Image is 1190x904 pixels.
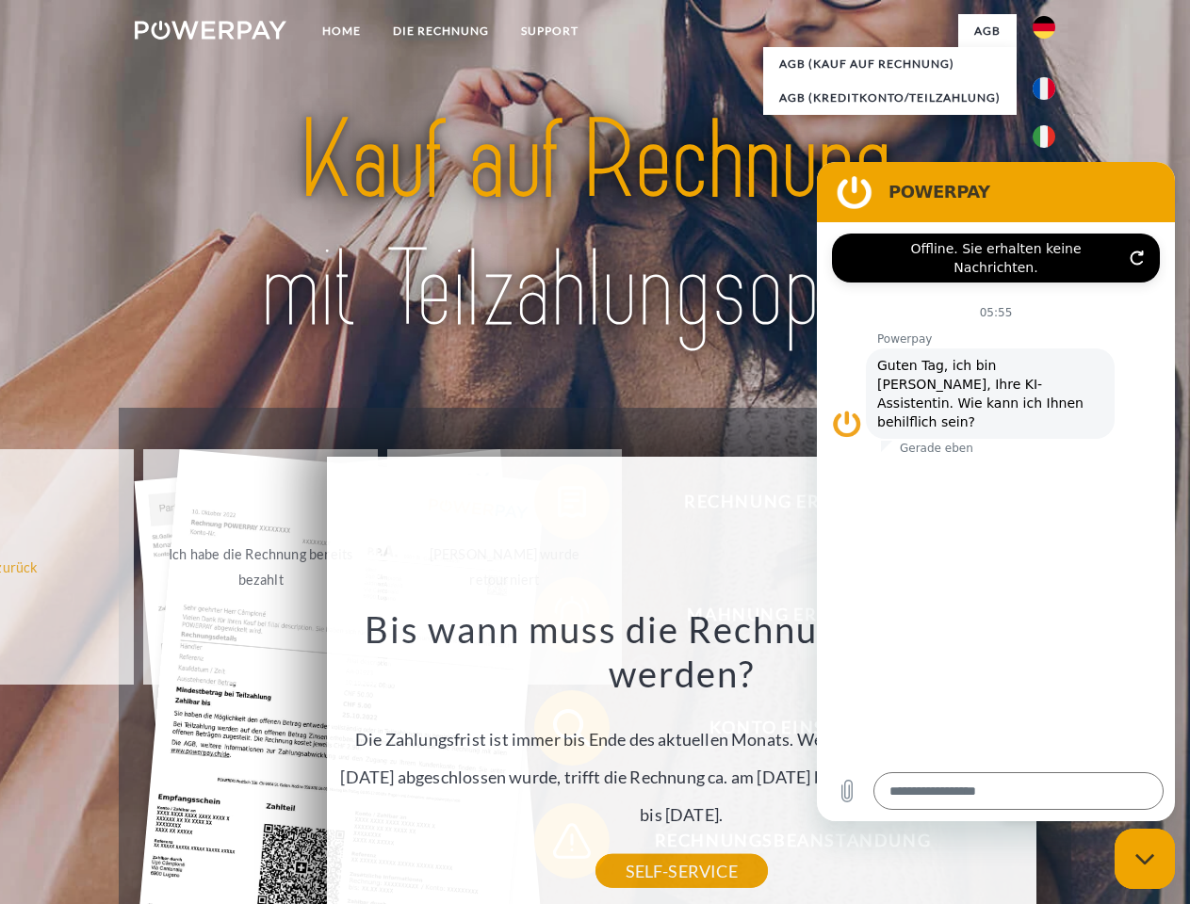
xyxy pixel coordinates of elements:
iframe: Messaging-Fenster [817,162,1175,821]
a: agb [958,14,1017,48]
a: SELF-SERVICE [595,854,768,888]
img: de [1033,16,1055,39]
img: title-powerpay_de.svg [180,90,1010,361]
a: Home [306,14,377,48]
img: logo-powerpay-white.svg [135,21,286,40]
a: AGB (Kauf auf Rechnung) [763,47,1017,81]
a: DIE RECHNUNG [377,14,505,48]
div: Ich habe die Rechnung bereits bezahlt [155,541,367,592]
a: AGB (Kreditkonto/Teilzahlung) [763,81,1017,115]
iframe: Schaltfläche zum Öffnen des Messaging-Fensters; Konversation läuft [1115,829,1175,889]
a: SUPPORT [505,14,595,48]
img: it [1033,125,1055,148]
div: Die Zahlungsfrist ist immer bis Ende des aktuellen Monats. Wenn die Bestellung z.B. am [DATE] abg... [337,606,1025,871]
img: fr [1033,77,1055,100]
h3: Bis wann muss die Rechnung bezahlt werden? [337,606,1025,697]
